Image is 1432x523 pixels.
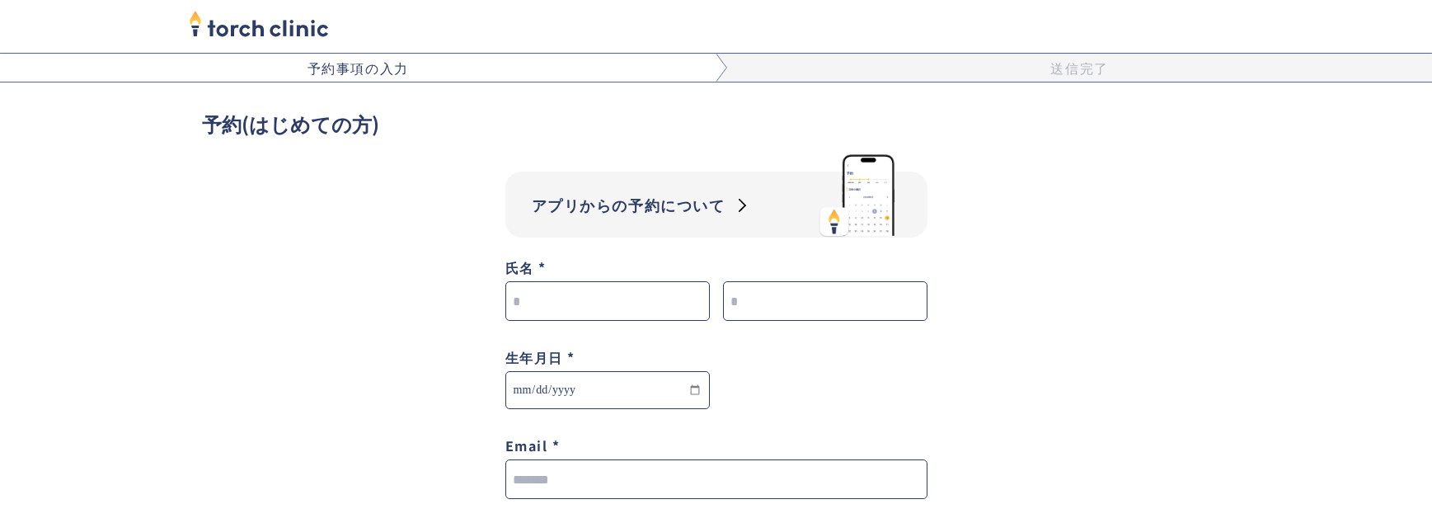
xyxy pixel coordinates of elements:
a: home [189,12,329,41]
img: torch clinic [189,5,329,41]
div: 予約事項の入力 [308,58,409,78]
h1: 予約(はじめての方) [202,109,1231,139]
div: 送信完了 [727,58,1432,78]
label: 生年月日 * [505,347,576,367]
img: トーチクリニック モバイルアプリのイメージ [819,152,901,238]
label: Email * [505,436,561,455]
div: アプリからの予約について [532,194,725,216]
